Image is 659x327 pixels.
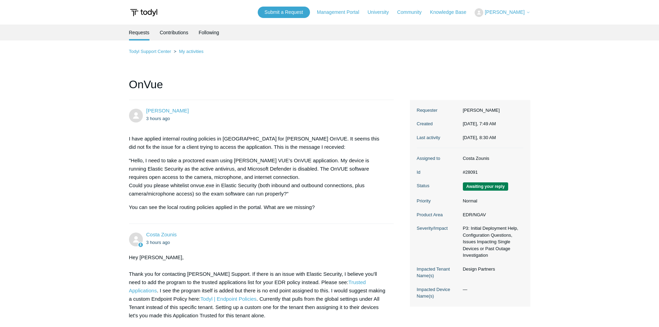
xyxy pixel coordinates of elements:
dt: Created [417,120,459,127]
span: [PERSON_NAME] [485,9,524,15]
time: 09/12/2025, 07:49 [146,116,170,121]
a: Following [199,25,219,40]
a: Trusted Applications [129,279,366,293]
span: Angelo Agosto [146,108,189,113]
time: 09/12/2025, 08:08 [146,240,170,245]
dt: Impacted Device Name(s) [417,286,459,300]
time: 09/12/2025, 08:30 [463,135,496,140]
dt: Impacted Tenant Name(s) [417,266,459,279]
button: [PERSON_NAME] [475,8,530,17]
dd: Design Partners [459,266,523,273]
dd: P3: Initial Deployment Help, Configuration Questions, Issues Impacting Single Devices or Past Out... [459,225,523,259]
h1: OnVue [129,76,394,100]
a: Knowledge Base [430,9,473,16]
a: Contributions [160,25,189,40]
dd: Costa Zounis [459,155,523,162]
dt: Product Area [417,211,459,218]
a: My activities [179,49,203,54]
a: Todyl | Endpoint Policies [200,296,256,302]
a: Community [397,9,429,16]
dd: Normal [459,198,523,205]
dd: #28091 [459,169,523,176]
p: You can see the local routing policies applied in the portal. What are we missing? [129,203,387,211]
a: Todyl Support Center [129,49,171,54]
dt: Priority [417,198,459,205]
dt: Status [417,182,459,189]
a: Management Portal [317,9,366,16]
dt: Assigned to [417,155,459,162]
dd: — [459,286,523,293]
li: My activities [172,49,203,54]
a: University [367,9,395,16]
dt: Requester [417,107,459,114]
p: "Hello, I need to take a proctored exam using [PERSON_NAME] VUE’s OnVUE application. My device is... [129,156,387,198]
span: We are waiting for you to respond [463,182,508,191]
a: Costa Zounis [146,231,177,237]
p: I have applied internal routing policies in [GEOGRAPHIC_DATA] for [PERSON_NAME] OnVUE. It seems t... [129,135,387,151]
li: Todyl Support Center [129,49,173,54]
a: [PERSON_NAME] [146,108,189,113]
dt: Id [417,169,459,176]
li: Requests [129,25,149,40]
time: 09/12/2025, 07:49 [463,121,496,126]
a: Submit a Request [258,7,310,18]
dt: Last activity [417,134,459,141]
dd: EDR/NGAV [459,211,523,218]
img: Todyl Support Center Help Center home page [129,6,158,19]
dt: Severity/Impact [417,225,459,232]
dd: [PERSON_NAME] [459,107,523,114]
